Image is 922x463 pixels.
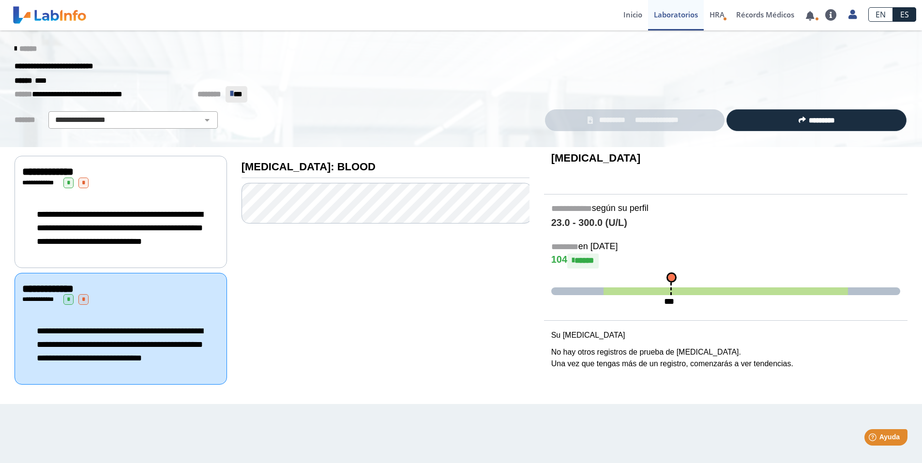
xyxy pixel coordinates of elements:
[551,241,900,253] h5: en [DATE]
[551,329,900,341] p: Su [MEDICAL_DATA]
[893,7,916,22] a: ES
[551,254,900,268] h4: 104
[551,217,900,229] h4: 23.0 - 300.0 (U/L)
[242,161,376,173] b: [MEDICAL_DATA]: BLOOD
[836,425,911,452] iframe: Help widget launcher
[868,7,893,22] a: EN
[551,346,900,370] p: No hay otros registros de prueba de [MEDICAL_DATA]. Una vez que tengas más de un registro, comenz...
[710,10,725,19] span: HRA
[551,152,641,164] b: [MEDICAL_DATA]
[551,203,900,214] h5: según su perfil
